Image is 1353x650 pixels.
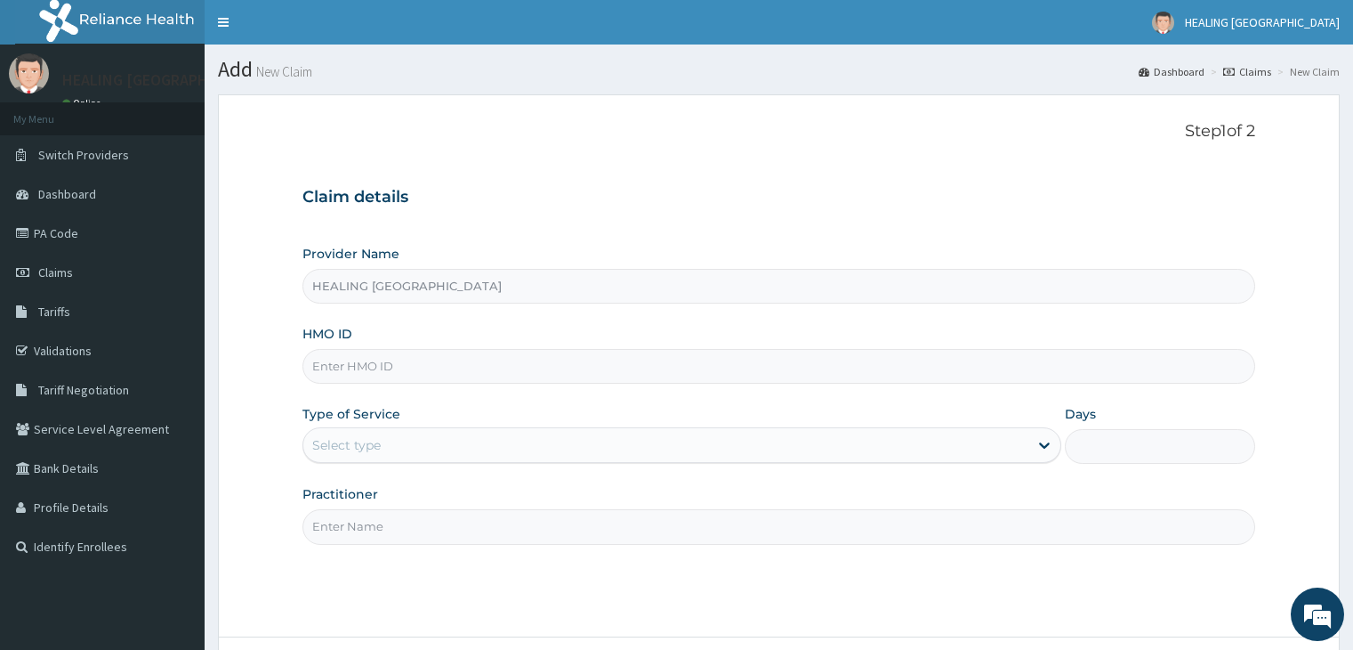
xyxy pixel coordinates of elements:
[253,65,312,78] small: New Claim
[1152,12,1174,34] img: User Image
[1185,14,1340,30] span: HEALING [GEOGRAPHIC_DATA]
[302,509,1254,544] input: Enter Name
[302,245,399,263] label: Provider Name
[9,53,49,93] img: User Image
[38,264,73,280] span: Claims
[1273,64,1340,79] li: New Claim
[38,147,129,163] span: Switch Providers
[62,72,273,88] p: HEALING [GEOGRAPHIC_DATA]
[302,188,1254,207] h3: Claim details
[1139,64,1204,79] a: Dashboard
[302,122,1254,142] p: Step 1 of 2
[38,304,70,320] span: Tariffs
[302,405,400,423] label: Type of Service
[1065,405,1096,423] label: Days
[38,186,96,202] span: Dashboard
[218,58,1340,81] h1: Add
[302,325,352,343] label: HMO ID
[302,349,1254,384] input: Enter HMO ID
[312,436,381,454] div: Select type
[62,97,105,110] a: Online
[1223,64,1271,79] a: Claims
[302,485,378,503] label: Practitioner
[38,382,129,398] span: Tariff Negotiation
